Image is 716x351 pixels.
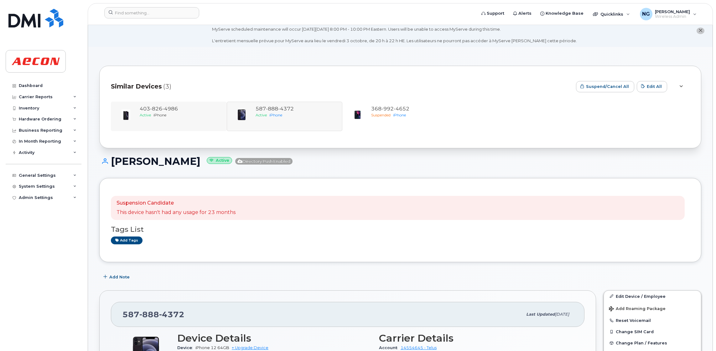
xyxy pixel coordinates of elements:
[120,109,132,121] img: image20231002-3703462-1qb80zy.jpeg
[159,310,184,319] span: 4372
[346,105,454,127] a: 3689924652SuspendediPhone
[394,106,409,112] span: 4652
[371,106,409,112] span: 368
[379,333,573,344] h3: Carrier Details
[232,345,268,350] a: + Upgrade Device
[163,82,171,91] span: (3)
[477,7,509,20] a: Support
[637,81,667,92] button: Edit All
[555,312,569,317] span: [DATE]
[235,158,293,165] span: Directory Push Enabled
[636,8,701,20] div: Nicole Guida
[600,12,623,17] span: Quicklinks
[604,302,701,315] button: Add Roaming Package
[576,81,634,92] button: Suspend/Cancel All
[117,200,236,207] p: Suspension Candidate
[379,345,401,350] span: Account
[104,7,199,18] input: Find something...
[117,209,236,216] p: This device hasn't had any usage for 23 months
[111,237,143,244] a: Add tags
[351,109,364,121] img: image20231002-3703462-1ig824h.jpeg
[509,7,536,20] a: Alerts
[655,14,690,19] span: Wireless Admin
[122,310,184,319] span: 587
[604,326,701,337] button: Change SIM Card
[111,226,690,233] h3: Tags List
[207,157,232,164] small: Active
[487,10,504,17] span: Support
[647,84,662,89] span: Edit All
[212,26,577,44] div: MyServe scheduled maintenance will occur [DATE][DATE] 8:00 PM - 10:00 PM Eastern. Users will be u...
[109,274,130,280] span: Add Note
[111,82,162,91] span: Similar Devices
[115,105,223,127] a: 4038264986ActiveiPhone
[371,113,391,117] span: Suspended
[150,106,162,112] span: 826
[604,291,701,302] a: Edit Device / Employee
[381,106,394,112] span: 992
[139,310,159,319] span: 888
[526,312,555,317] span: Last updated
[162,106,178,112] span: 4986
[140,113,151,117] span: Active
[393,113,406,117] span: iPhone
[99,272,135,283] button: Add Note
[609,306,666,312] span: Add Roaming Package
[604,315,701,326] button: Reset Voicemail
[616,341,667,345] span: Change Plan / Features
[99,156,701,167] h1: [PERSON_NAME]
[140,106,178,112] span: 403
[401,345,437,350] a: 14554645 - Telus
[153,113,166,117] span: iPhone
[604,337,701,348] button: Change Plan / Features
[697,28,704,34] button: close notification
[536,7,588,20] a: Knowledge Base
[589,8,634,20] div: Quicklinks
[518,10,532,17] span: Alerts
[546,10,584,17] span: Knowledge Base
[195,345,229,350] span: iPhone 12 64GB
[642,10,650,18] span: NG
[177,345,195,350] span: Device
[177,333,371,344] h3: Device Details
[586,84,629,89] span: Suspend/Cancel All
